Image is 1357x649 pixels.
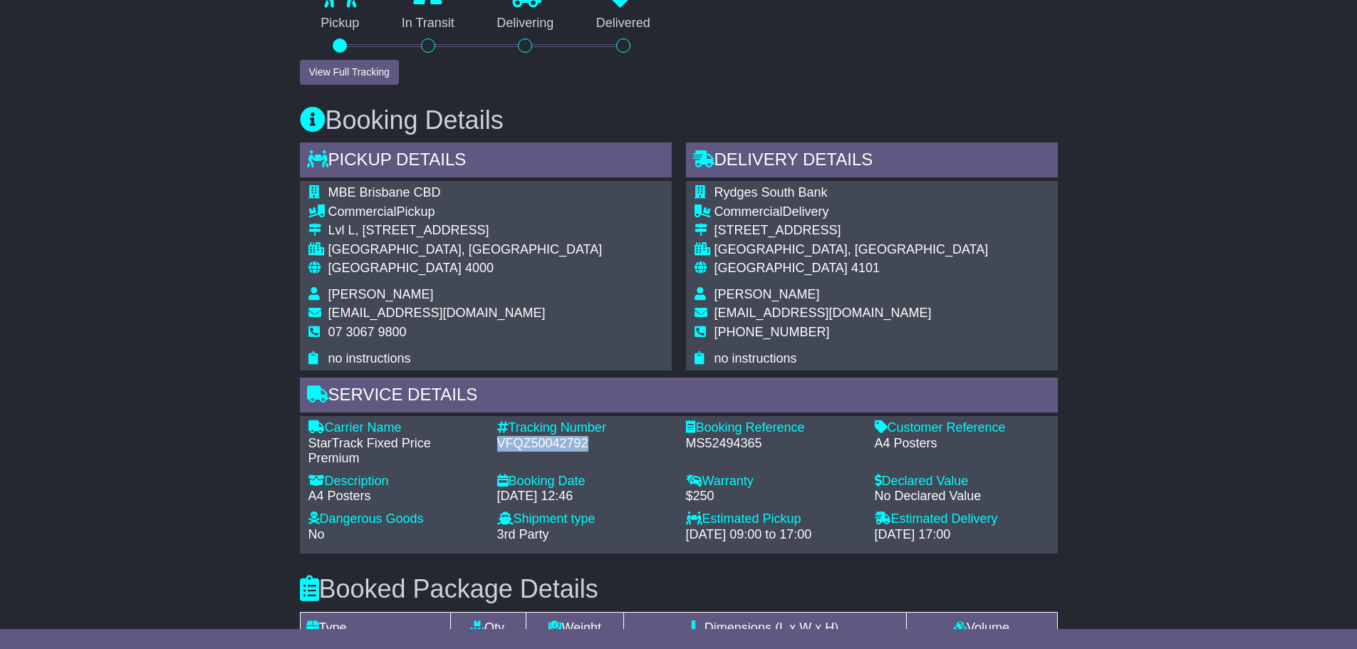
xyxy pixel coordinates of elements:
span: MBE Brisbane CBD [328,185,441,199]
div: Declared Value [875,474,1049,489]
span: no instructions [328,351,411,365]
span: Commercial [328,204,397,219]
span: 4101 [851,261,880,275]
td: Dimensions (L x W x H) [624,612,906,643]
span: 3rd Party [497,527,549,541]
span: [PHONE_NUMBER] [714,325,830,339]
span: no instructions [714,351,797,365]
h3: Booking Details [300,106,1058,135]
div: $250 [686,489,861,504]
div: No Declared Value [875,489,1049,504]
div: [STREET_ADDRESS] [714,223,989,239]
td: Type [300,612,451,643]
div: Lvl L, [STREET_ADDRESS] [328,223,603,239]
td: Volume [906,612,1057,643]
div: [DATE] 09:00 to 17:00 [686,527,861,543]
div: Delivery Details [686,142,1058,181]
p: Pickup [300,16,381,31]
div: Estimated Pickup [686,512,861,527]
p: Delivering [476,16,576,31]
div: Warranty [686,474,861,489]
div: A4 Posters [875,436,1049,452]
span: [PERSON_NAME] [714,287,820,301]
div: Shipment type [497,512,672,527]
div: Customer Reference [875,420,1049,436]
p: In Transit [380,16,476,31]
td: Qty. [451,612,526,643]
div: Dangerous Goods [308,512,483,527]
div: Pickup Details [300,142,672,181]
div: A4 Posters [308,489,483,504]
div: Booking Date [497,474,672,489]
span: [PERSON_NAME] [328,287,434,301]
span: Rydges South Bank [714,185,828,199]
span: Commercial [714,204,783,219]
span: [EMAIL_ADDRESS][DOMAIN_NAME] [714,306,932,320]
div: MS52494365 [686,436,861,452]
div: Booking Reference [686,420,861,436]
span: [GEOGRAPHIC_DATA] [714,261,848,275]
div: [GEOGRAPHIC_DATA], [GEOGRAPHIC_DATA] [328,242,603,258]
p: Delivered [575,16,672,31]
span: No [308,527,325,541]
div: [DATE] 12:46 [497,489,672,504]
div: StarTrack Fixed Price Premium [308,436,483,467]
div: Estimated Delivery [875,512,1049,527]
div: Carrier Name [308,420,483,436]
span: [EMAIL_ADDRESS][DOMAIN_NAME] [328,306,546,320]
div: Description [308,474,483,489]
td: Weight [526,612,624,643]
div: VFQZ50042792 [497,436,672,452]
div: [GEOGRAPHIC_DATA], [GEOGRAPHIC_DATA] [714,242,989,258]
span: 4000 [465,261,494,275]
span: [GEOGRAPHIC_DATA] [328,261,462,275]
div: [DATE] 17:00 [875,527,1049,543]
span: 07 3067 9800 [328,325,407,339]
h3: Booked Package Details [300,575,1058,603]
button: View Full Tracking [300,60,399,85]
div: Delivery [714,204,989,220]
div: Service Details [300,378,1058,416]
div: Tracking Number [497,420,672,436]
div: Pickup [328,204,603,220]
